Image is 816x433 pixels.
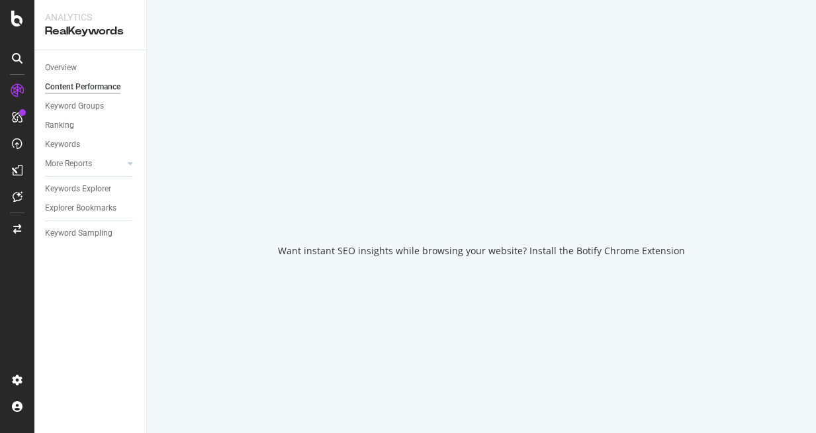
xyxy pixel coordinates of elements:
[45,99,137,113] a: Keyword Groups
[45,11,136,24] div: Analytics
[45,119,74,132] div: Ranking
[45,24,136,39] div: RealKeywords
[45,157,92,171] div: More Reports
[45,157,124,171] a: More Reports
[45,61,77,75] div: Overview
[45,201,137,215] a: Explorer Bookmarks
[45,226,137,240] a: Keyword Sampling
[45,61,137,75] a: Overview
[45,201,116,215] div: Explorer Bookmarks
[45,99,104,113] div: Keyword Groups
[434,175,529,223] div: animation
[45,182,111,196] div: Keywords Explorer
[278,244,685,258] div: Want instant SEO insights while browsing your website? Install the Botify Chrome Extension
[45,119,137,132] a: Ranking
[45,182,137,196] a: Keywords Explorer
[45,80,120,94] div: Content Performance
[45,226,113,240] div: Keyword Sampling
[45,80,137,94] a: Content Performance
[45,138,137,152] a: Keywords
[45,138,80,152] div: Keywords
